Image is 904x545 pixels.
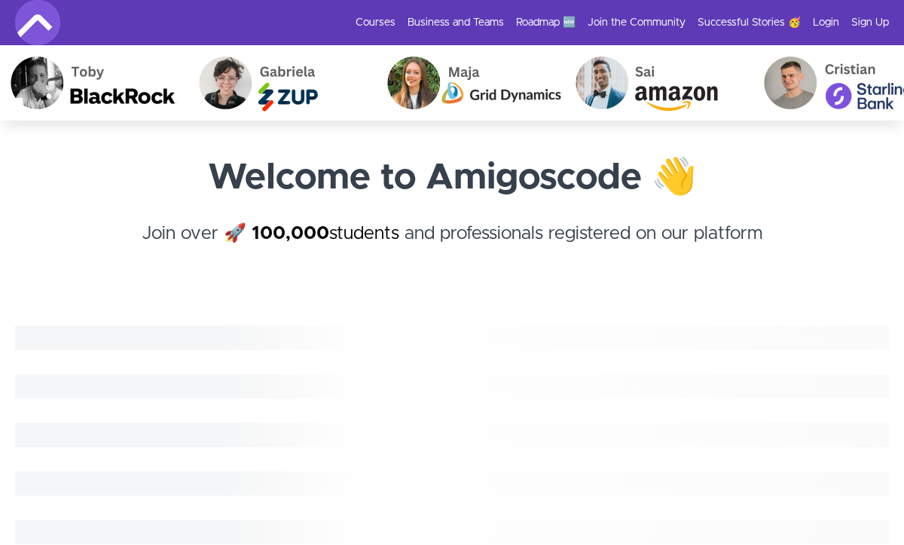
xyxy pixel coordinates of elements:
img: Sai [565,45,753,121]
h4: Join over 🚀 and professionals registered on our platform [15,220,889,274]
strong: 100,000 [252,225,329,243]
a: Sign Up [851,15,889,30]
a: Courses [356,15,395,30]
a: Successful Stories 🥳 [698,15,801,30]
a: Login [813,15,839,30]
img: Maja [377,45,565,121]
svg: Loading [15,326,889,544]
img: Gabriela [188,45,377,121]
a: Join the Community [588,15,686,30]
a: 100,000students [252,225,399,243]
strong: Welcome to Amigoscode 👋 [208,160,697,196]
a: Roadmap 🆕 [516,15,576,30]
a: Business and Teams [408,15,504,30]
